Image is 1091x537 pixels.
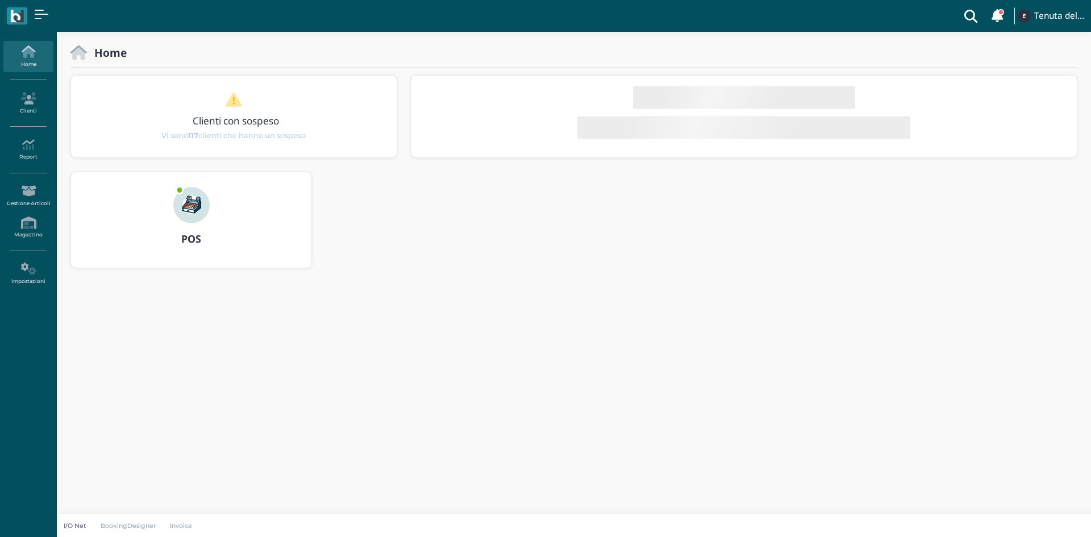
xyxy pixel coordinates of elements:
iframe: Help widget launcher [1010,502,1081,527]
h3: Clienti con sospeso [95,115,377,126]
a: ... POS [70,172,312,282]
div: 1 / 1 [71,76,397,157]
a: Magazzino [3,212,53,243]
a: Impostazioni [3,258,53,289]
img: ... [173,187,210,223]
a: Report [3,134,53,165]
a: ... Tenuta del Barco [1016,2,1084,30]
span: Vi sono clienti che hanno un sospeso [161,130,306,141]
a: Gestione Articoli [3,180,53,211]
img: logo [10,10,23,23]
b: 117 [188,131,198,140]
h4: Tenuta del Barco [1034,11,1084,21]
a: Clienti [3,88,53,119]
a: Clienti con sospeso Vi sono117clienti che hanno un sospeso [93,92,374,141]
img: ... [1018,10,1030,22]
b: POS [181,232,201,245]
h2: Home [87,47,127,59]
a: Home [3,41,53,72]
